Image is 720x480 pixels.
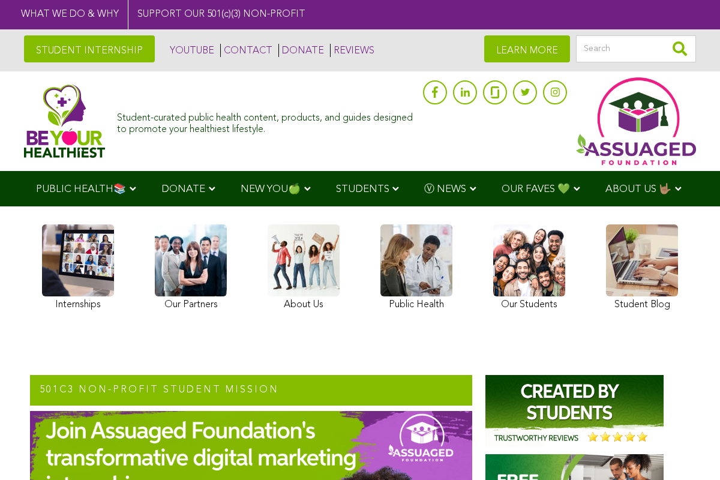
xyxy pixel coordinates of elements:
[576,35,696,62] input: Search
[576,77,696,165] img: Assuaged App
[491,86,499,98] img: glassdoor
[30,375,472,406] h2: 501c3 NON-PROFIT STUDENT MISSION
[241,184,301,194] span: NEW YOU🍏
[278,44,324,57] a: DONATE
[167,44,214,57] a: YOUTUBE
[161,184,205,194] span: DONATE
[36,184,126,194] span: PUBLIC HEALTH📚
[330,44,374,57] a: REVIEWS
[220,44,272,57] a: CONTACT
[24,84,105,158] img: Assuaged
[605,184,671,194] span: ABOUT US 🤟🏽
[484,35,570,62] a: LEARN MORE
[117,107,417,136] div: Student-curated public health content, products, and guides designed to promote your healthiest l...
[24,35,155,62] a: STUDENT INTERNSHIP
[660,422,720,480] iframe: Chat Widget
[424,184,466,194] span: Ⓥ NEWS
[485,375,664,447] img: Assuaged-Foundation-Student-Internship-Opportunity-Reviews-Mission-GIPHY-2
[336,184,389,194] span: STUDENTS
[502,184,570,194] span: OUR FAVES 💚
[18,171,702,206] div: Navigation Menu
